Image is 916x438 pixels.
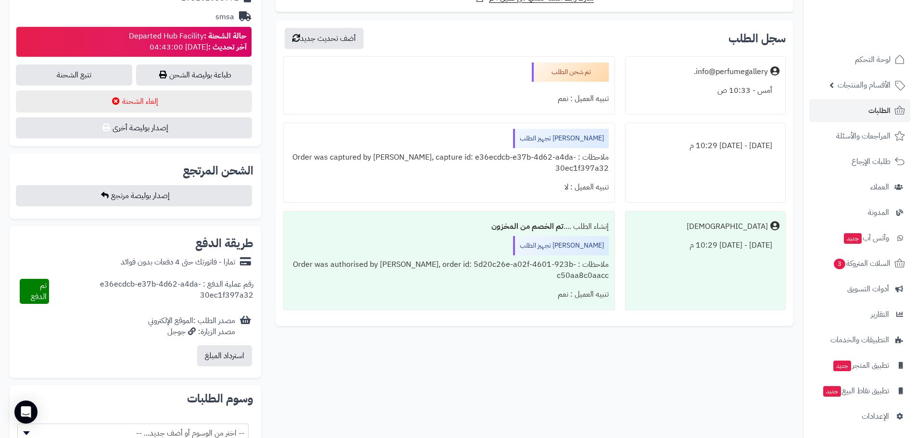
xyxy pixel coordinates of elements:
span: لوحة التحكم [855,53,891,66]
div: رقم عملية الدفع : e36ecdcb-e37b-4d62-a4da-30ec1f397a32 [49,279,254,304]
div: [PERSON_NAME] تجهيز الطلب [513,129,609,148]
span: الطلبات [868,104,891,117]
a: وآتس آبجديد [809,226,910,250]
div: ملاحظات : Order was authorised by [PERSON_NAME], order id: 5d20c26e-a02f-4601-923b-c50aa8c0aacc [289,255,608,285]
span: تطبيق المتجر [832,359,889,372]
a: التقارير [809,303,910,326]
div: ملاحظات : Order was captured by [PERSON_NAME], capture id: e36ecdcb-e37b-4d62-a4da-30ec1f397a32 [289,148,608,178]
button: إصدار بوليصة أخرى [16,117,252,138]
a: الإعدادات [809,405,910,428]
span: طلبات الإرجاع [852,155,891,168]
button: إصدار بوليصة مرتجع [16,185,252,206]
b: تم الخصم من المخزون [491,221,564,232]
div: تنبيه العميل : نعم [289,89,608,108]
span: جديد [833,361,851,371]
div: إنشاء الطلب .... [289,217,608,236]
strong: آخر تحديث : [208,41,247,53]
a: لوحة التحكم [809,48,910,71]
button: أضف تحديث جديد [285,28,364,49]
a: تطبيق المتجرجديد [809,354,910,377]
a: تتبع الشحنة [16,64,132,86]
div: أمس - 10:33 ص [631,81,779,100]
span: المراجعات والأسئلة [836,129,891,143]
span: العملاء [870,180,889,194]
h3: سجل الطلب [728,33,786,44]
span: المدونة [868,206,889,219]
button: استرداد المبلغ [197,345,252,366]
span: التقارير [871,308,889,321]
div: smsa [215,12,234,23]
a: السلات المتروكة3 [809,252,910,275]
div: تنبيه العميل : لا [289,178,608,197]
div: [DATE] - [DATE] 10:29 م [631,137,779,155]
span: الأقسام والمنتجات [838,78,891,92]
h2: الشحن المرتجع [183,165,253,176]
a: تطبيق نقاط البيعجديد [809,379,910,402]
a: الطلبات [809,99,910,122]
span: وآتس آب [843,231,889,245]
a: أدوات التسويق [809,277,910,300]
a: طلبات الإرجاع [809,150,910,173]
span: السلات المتروكة [833,257,891,270]
a: التطبيقات والخدمات [809,328,910,351]
div: [PERSON_NAME] تجهيز الطلب [513,236,609,255]
a: طباعة بوليصة الشحن [136,64,252,86]
div: تمارا - فاتورتك حتى 4 دفعات بدون فوائد [121,257,235,268]
div: تم شحن الطلب [532,63,609,82]
div: Departed Hub Facility [DATE] 04:43:00 [129,31,247,53]
span: أدوات التسويق [847,282,889,296]
div: info@perfumegallery. [694,66,768,77]
a: المدونة [809,201,910,224]
div: [DATE] - [DATE] 10:29 م [631,236,779,255]
div: مصدر الزيارة: جوجل [148,326,235,338]
span: الإعدادات [862,410,889,423]
span: جديد [823,386,841,397]
img: logo-2.png [851,7,907,27]
div: مصدر الطلب :الموقع الإلكتروني [148,315,235,338]
a: العملاء [809,175,910,199]
div: Open Intercom Messenger [14,400,38,424]
span: تم الدفع [31,280,47,302]
a: المراجعات والأسئلة [809,125,910,148]
div: [DEMOGRAPHIC_DATA] [687,221,768,232]
button: إلغاء الشحنة [16,90,252,113]
span: التطبيقات والخدمات [830,333,889,347]
div: تنبيه العميل : نعم [289,285,608,304]
span: 3 [833,258,846,269]
strong: حالة الشحنة : [204,30,247,42]
h2: طريقة الدفع [195,238,253,249]
h2: وسوم الطلبات [17,393,253,404]
span: جديد [844,233,862,244]
span: تطبيق نقاط البيع [822,384,889,398]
